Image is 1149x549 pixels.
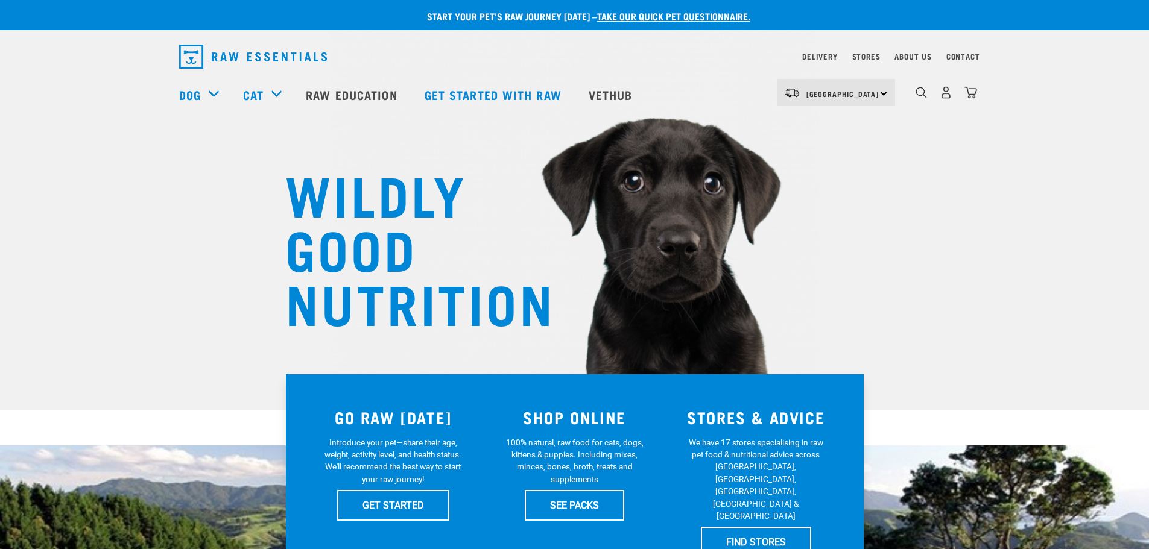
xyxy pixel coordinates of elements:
[964,86,977,99] img: home-icon@2x.png
[169,40,980,74] nav: dropdown navigation
[243,86,264,104] a: Cat
[525,490,624,520] a: SEE PACKS
[852,54,881,58] a: Stores
[491,408,658,427] h3: SHOP ONLINE
[504,436,645,486] p: 100% natural, raw food for cats, dogs, kittens & puppies. Including mixes, minces, bones, broth, ...
[577,71,648,119] a: Vethub
[806,92,879,96] span: [GEOGRAPHIC_DATA]
[337,490,449,520] a: GET STARTED
[597,13,750,19] a: take our quick pet questionnaire.
[179,45,327,69] img: Raw Essentials Logo
[802,54,837,58] a: Delivery
[310,408,477,427] h3: GO RAW [DATE]
[285,166,527,328] h1: WILDLY GOOD NUTRITION
[322,436,464,486] p: Introduce your pet—share their age, weight, activity level, and health status. We'll recommend th...
[413,71,577,119] a: Get started with Raw
[894,54,931,58] a: About Us
[685,436,827,522] p: We have 17 stores specialising in raw pet food & nutritional advice across [GEOGRAPHIC_DATA], [GE...
[784,87,800,98] img: van-moving.png
[294,71,412,119] a: Raw Education
[916,87,927,98] img: home-icon-1@2x.png
[673,408,840,427] h3: STORES & ADVICE
[946,54,980,58] a: Contact
[940,86,952,99] img: user.png
[179,86,201,104] a: Dog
